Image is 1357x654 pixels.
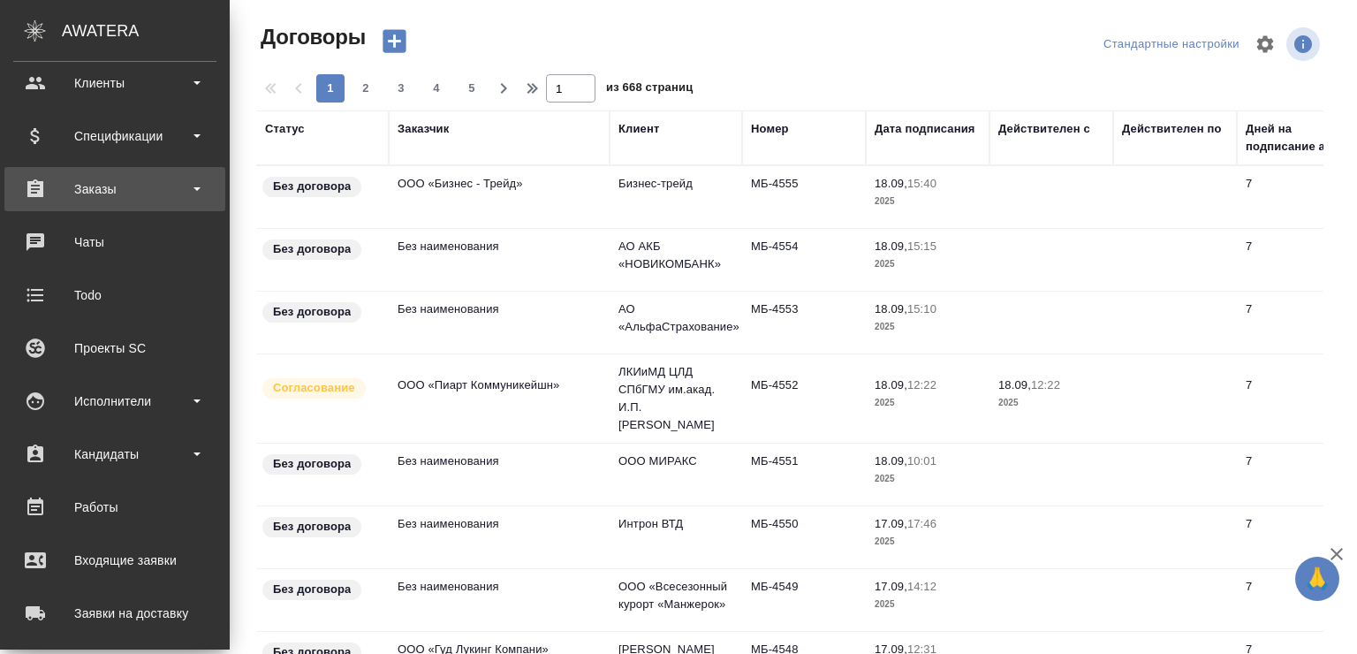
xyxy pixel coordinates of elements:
[370,23,419,59] button: Добавить договор
[13,229,216,255] div: Чаты
[875,255,981,273] p: 2025
[1295,557,1339,601] button: 🙏
[907,580,936,593] p: 14:12
[742,166,866,228] td: МБ-4555
[273,518,351,536] p: Без договора
[387,80,415,97] span: 3
[875,470,981,488] p: 2025
[742,229,866,291] td: МБ-4554
[875,318,981,336] p: 2025
[13,70,216,96] div: Клиенты
[352,74,380,103] button: 2
[458,80,486,97] span: 5
[907,177,936,190] p: 15:40
[256,23,366,51] span: Договоры
[742,444,866,506] td: МБ-4551
[1246,120,1352,156] div: Дней на подписание акта
[422,80,451,97] span: 4
[13,176,216,202] div: Заказы
[458,74,486,103] button: 5
[1286,27,1323,61] span: Посмотреть информацию
[875,193,981,210] p: 2025
[13,547,216,574] div: Входящие заявки
[907,454,936,468] p: 10:01
[4,273,225,317] a: Todo
[742,292,866,354] td: МБ-4553
[610,229,742,291] td: АО АКБ «НОВИКОМБАНК»
[422,74,451,103] button: 4
[1244,23,1286,65] span: Настроить таблицу
[273,178,351,195] p: Без договора
[13,600,216,627] div: Заявки на доставку
[618,120,659,138] div: Клиент
[4,220,225,264] a: Чаты
[998,378,1031,392] p: 18.09,
[273,379,355,397] p: Согласование
[875,378,907,392] p: 18.09,
[273,240,351,258] p: Без договора
[273,581,351,598] p: Без договора
[875,394,981,412] p: 2025
[751,120,789,138] div: Номер
[610,569,742,631] td: ООО «Всесезонный курорт «Манжерок»
[4,485,225,529] a: Работы
[13,494,216,521] div: Работы
[265,120,305,138] div: Статус
[875,120,975,138] div: Дата подписания
[1099,31,1244,58] div: split button
[875,580,907,593] p: 17.09,
[273,303,351,321] p: Без договора
[398,578,601,596] p: Без наименования
[610,354,742,443] td: ЛКИиМД ЦЛД СПбГМУ им.акад. И.П.[PERSON_NAME]
[875,454,907,468] p: 18.09,
[4,538,225,582] a: Входящие заявки
[610,166,742,228] td: Бизнес-трейд
[398,376,601,394] p: ООО «Пиарт Коммуникейшн»
[13,388,216,414] div: Исполнители
[907,378,936,392] p: 12:22
[398,300,601,318] p: Без наименования
[606,77,693,103] span: из 668 страниц
[610,292,742,354] td: АО «АльфаСтрахование»
[1122,120,1221,138] div: Действителен по
[387,74,415,103] button: 3
[398,452,601,470] p: Без наименования
[742,569,866,631] td: МБ-4549
[1302,560,1332,597] span: 🙏
[398,238,601,255] p: Без наименования
[998,120,1090,138] div: Действителен с
[398,120,449,138] div: Заказчик
[610,506,742,568] td: Интрон ВТД
[742,506,866,568] td: МБ-4550
[875,302,907,316] p: 18.09,
[352,80,380,97] span: 2
[875,177,907,190] p: 18.09,
[875,596,981,613] p: 2025
[742,368,866,430] td: МБ-4552
[1031,378,1060,392] p: 12:22
[13,441,216,468] div: Кандидаты
[398,175,601,193] p: ООО «Бизнес - Трейд»
[13,335,216,361] div: Проекты SC
[398,515,601,533] p: Без наименования
[4,326,225,370] a: Проекты SC
[4,591,225,635] a: Заявки на доставку
[13,282,216,308] div: Todo
[62,13,230,49] div: AWATERA
[907,240,936,253] p: 15:15
[875,240,907,253] p: 18.09,
[273,455,351,473] p: Без договора
[610,444,742,506] td: ООО МИРАКС
[907,302,936,316] p: 15:10
[875,517,907,530] p: 17.09,
[13,123,216,149] div: Спецификации
[907,517,936,530] p: 17:46
[875,533,981,551] p: 2025
[998,394,1104,412] p: 2025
